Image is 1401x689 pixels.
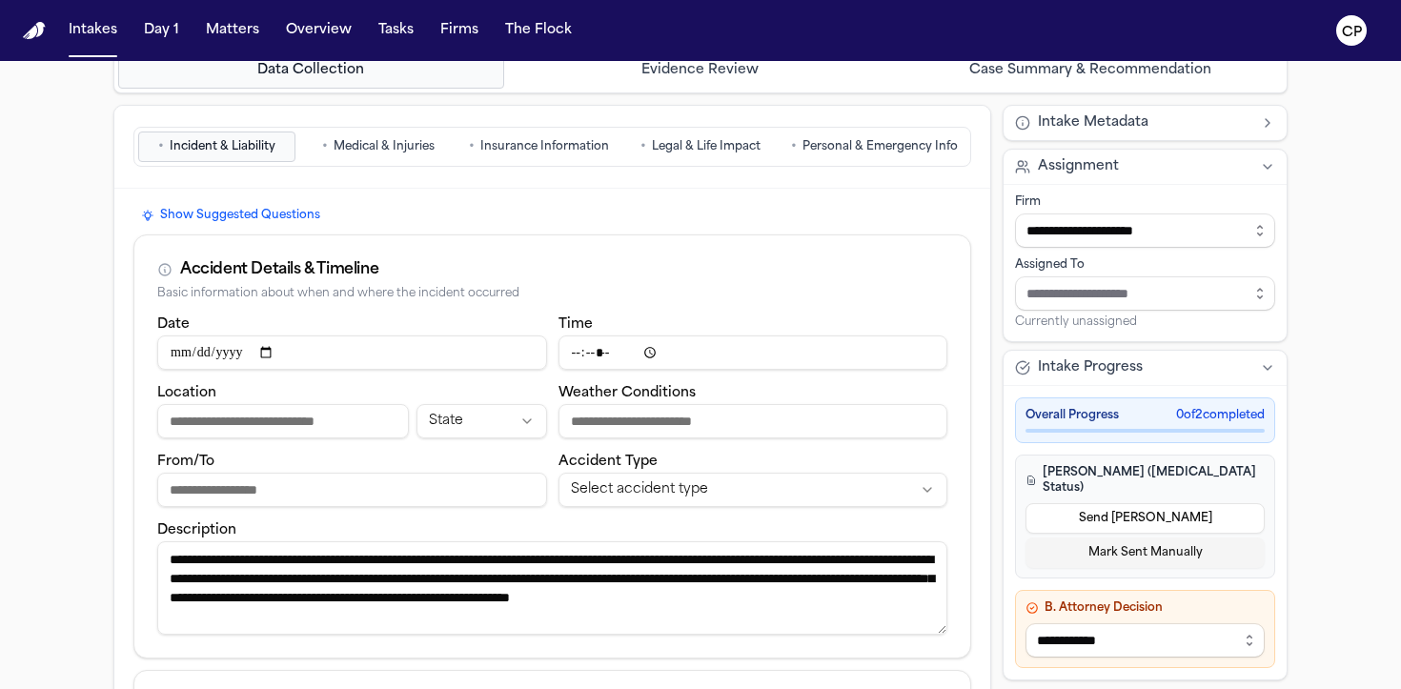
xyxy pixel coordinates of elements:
button: Go to Insurance Information [460,132,618,162]
button: Go to Incident & Liability [138,132,295,162]
input: Select firm [1015,213,1275,248]
textarea: Incident description [157,541,947,635]
div: Accident Details & Timeline [180,258,378,281]
input: Incident location [157,404,409,438]
span: Medical & Injuries [334,139,435,154]
button: Overview [278,13,359,48]
span: • [322,137,328,156]
span: Insurance Information [480,139,609,154]
span: • [640,137,646,156]
h4: B. Attorney Decision [1025,600,1265,616]
input: Assign to staff member [1015,276,1275,311]
span: Currently unassigned [1015,314,1137,330]
button: Show Suggested Questions [133,204,328,227]
button: Intake Metadata [1004,106,1287,140]
button: Go to Data Collection step [118,52,504,89]
span: Incident & Liability [170,139,275,154]
button: Firms [433,13,486,48]
span: • [791,137,797,156]
button: Incident state [416,404,546,438]
span: Personal & Emergency Info [802,139,958,154]
button: Matters [198,13,267,48]
span: Intake Metadata [1038,113,1148,132]
span: • [469,137,475,156]
button: Assignment [1004,150,1287,184]
button: Mark Sent Manually [1025,537,1265,568]
span: Assignment [1038,157,1119,176]
label: Description [157,523,236,537]
nav: Intake steps [118,52,1283,89]
input: Incident date [157,335,547,370]
button: Go to Legal & Life Impact [621,132,779,162]
button: Day 1 [136,13,187,48]
div: Firm [1015,194,1275,210]
button: Go to Personal & Emergency Info [782,132,966,162]
button: Tasks [371,13,421,48]
input: Incident time [558,335,948,370]
button: Send [PERSON_NAME] [1025,503,1265,534]
button: Go to Case Summary & Recommendation step [897,52,1283,89]
img: Finch Logo [23,22,46,40]
span: Legal & Life Impact [652,139,761,154]
button: Go to Medical & Injuries [299,132,457,162]
input: Weather conditions [558,404,948,438]
button: Intake Progress [1004,351,1287,385]
span: Overall Progress [1025,408,1119,423]
a: Home [23,22,46,40]
label: Location [157,386,216,400]
label: Time [558,317,593,332]
span: Intake Progress [1038,358,1143,377]
button: Intakes [61,13,125,48]
label: Accident Type [558,455,658,469]
label: Date [157,317,190,332]
h4: [PERSON_NAME] ([MEDICAL_DATA] Status) [1025,465,1265,496]
button: Go to Evidence Review step [508,52,894,89]
label: Weather Conditions [558,386,696,400]
span: 0 of 2 completed [1176,408,1265,423]
button: The Flock [497,13,579,48]
span: • [158,137,164,156]
div: Assigned To [1015,257,1275,273]
div: Basic information about when and where the incident occurred [157,287,947,301]
label: From/To [157,455,214,469]
input: From/To destination [157,473,547,507]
